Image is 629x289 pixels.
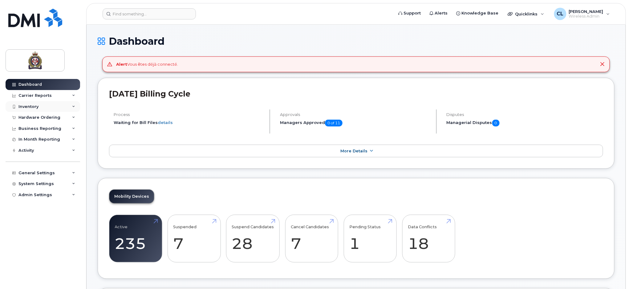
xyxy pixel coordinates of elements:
div: Vous êtes déjà connecté. [116,61,178,67]
span: More Details [340,149,367,153]
a: Data Conflicts 18 [408,218,449,259]
a: Active 235 [115,218,156,259]
h4: Approvals [280,112,431,117]
h4: Process [114,112,264,117]
h4: Disputes [447,112,603,117]
li: Waiting for Bill Files [114,120,264,126]
a: Suspended 7 [173,218,215,259]
h2: [DATE] Billing Cycle [109,89,603,98]
a: Suspend Candidates 28 [232,218,274,259]
a: details [158,120,173,125]
h1: Dashboard [98,36,615,47]
strong: Alert [116,62,128,67]
span: 0 of 11 [325,120,343,126]
a: Cancel Candidates 7 [291,218,332,259]
a: Pending Status 1 [349,218,391,259]
h5: Managerial Disputes [447,120,603,126]
h5: Managers Approved [280,120,431,126]
span: 0 [492,120,500,126]
a: Mobility Devices [109,190,154,203]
